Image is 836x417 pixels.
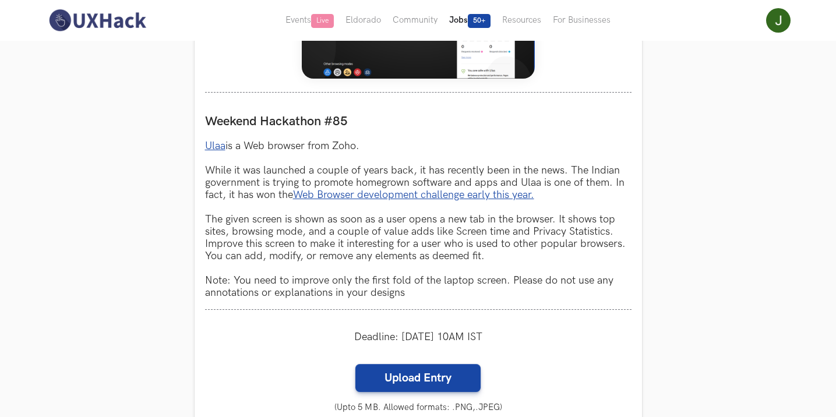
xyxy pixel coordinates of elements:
[205,140,225,152] a: Ulaa
[468,14,491,28] span: 50+
[766,8,791,33] img: Your profile pic
[311,14,334,28] span: Live
[45,8,149,33] img: UXHack-logo.png
[293,189,534,201] a: Web Browser development challenge early this year.
[355,364,481,392] label: Upload Entry
[205,114,632,129] label: Weekend Hackathon #85
[205,402,632,412] small: (Upto 5 MB. Allowed formats: .PNG,.JPEG)
[205,320,632,354] div: Deadline: [DATE] 10AM IST
[205,140,632,299] p: is a Web browser from Zoho. While it was launched a couple of years back, it has recently been in...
